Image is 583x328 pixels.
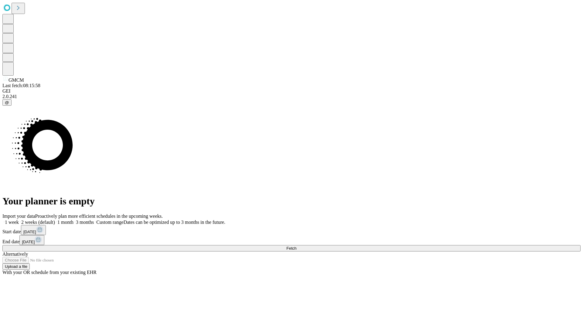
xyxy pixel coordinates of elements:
[19,235,44,245] button: [DATE]
[2,270,97,275] span: With your OR schedule from your existing EHR
[2,235,581,245] div: End date
[2,196,581,207] h1: Your planner is empty
[5,100,9,105] span: @
[57,220,73,225] span: 1 month
[2,245,581,251] button: Fetch
[2,225,581,235] div: Start date
[21,220,55,225] span: 2 weeks (default)
[286,246,296,251] span: Fetch
[23,230,36,234] span: [DATE]
[96,220,123,225] span: Custom range
[124,220,225,225] span: Dates can be optimized up to 3 months in the future.
[2,83,40,88] span: Last fetch: 08:15:58
[2,263,30,270] button: Upload a file
[2,88,581,94] div: GEI
[21,225,46,235] button: [DATE]
[2,94,581,99] div: 2.0.241
[35,214,163,219] span: Proactively plan more efficient schedules in the upcoming weeks.
[9,77,24,83] span: GMCM
[2,251,28,257] span: Alternatively
[5,220,19,225] span: 1 week
[76,220,94,225] span: 3 months
[22,240,35,244] span: [DATE]
[2,99,12,106] button: @
[2,214,35,219] span: Import your data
